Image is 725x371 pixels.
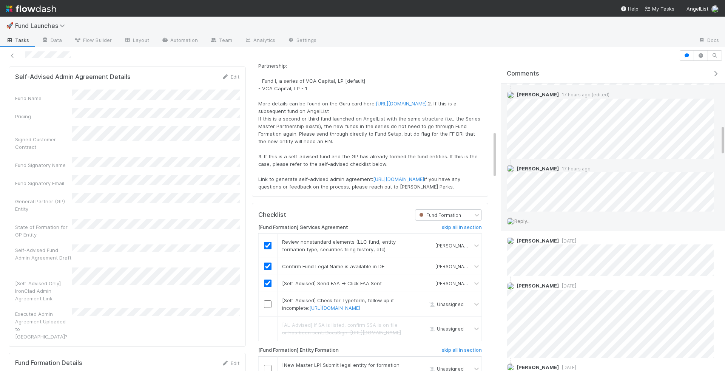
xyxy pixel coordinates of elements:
img: avatar_892eb56c-5b5a-46db-bf0b-2a9023d0e8f8.png [428,280,434,286]
img: logo-inverted-e16ddd16eac7371096b0.svg [6,2,56,15]
img: avatar_6db445ce-3f56-49af-8247-57cf2b85f45b.png [507,282,514,290]
span: [PERSON_NAME] [517,364,559,370]
h6: [Fund Formation] Entity Formation [258,347,339,353]
a: [URL][DOMAIN_NAME]. [376,100,428,107]
div: State of Formation for GP Entity [15,223,72,238]
img: avatar_892eb56c-5b5a-46db-bf0b-2a9023d0e8f8.png [711,5,719,13]
span: [PERSON_NAME] [435,264,472,269]
span: 🚀 [6,22,14,29]
a: [URL][DOMAIN_NAME] [309,305,360,311]
span: Fund Formation [418,212,461,218]
span: Tasks [6,36,29,44]
div: [Self-Advised Only] IronClad Admin Agreement Link [15,280,72,302]
span: [DATE] [559,238,576,244]
span: AngelList [686,6,708,12]
a: skip all in section [442,347,482,356]
img: avatar_892eb56c-5b5a-46db-bf0b-2a9023d0e8f8.png [507,218,514,225]
span: [PERSON_NAME] [435,281,472,286]
img: avatar_892eb56c-5b5a-46db-bf0b-2a9023d0e8f8.png [428,263,434,269]
img: avatar_6db445ce-3f56-49af-8247-57cf2b85f45b.png [507,363,514,371]
span: [PERSON_NAME] [517,283,559,289]
h6: [Fund Formation] Services Agreement [258,224,348,230]
a: Data [35,35,68,47]
span: [Self-Advised] Check for Typeform, follow up if incomplete: [282,297,394,311]
h6: skip all in section [442,224,482,230]
span: Reply... [514,218,531,224]
span: [PERSON_NAME] [517,165,559,172]
div: Self-Advised Fund Admin Agreement Draft [15,246,72,261]
span: My Tasks [645,6,674,12]
img: avatar_6db445ce-3f56-49af-8247-57cf2b85f45b.png [507,165,514,172]
div: General Partner (GP) Entity [15,198,72,213]
span: Review nonstandard elements (LLC fund, entity formation type, securities filing history, etc) [282,239,396,252]
h5: Checklist [258,211,286,219]
span: Flow Builder [74,36,112,44]
span: 17 hours ago [559,166,591,172]
div: Fund Name [15,94,72,102]
a: My Tasks [645,5,674,12]
a: skip all in section [442,224,482,233]
div: Help [620,5,639,12]
span: Comments [507,70,539,77]
h6: skip all in section [442,347,482,353]
a: Settings [281,35,322,47]
a: Edit [222,74,239,80]
span: [AL-Advised] If SA is listed, confirm SSA is on file or has been sent. DocuSign: [URL][DOMAIN_NAME] [282,322,401,335]
a: [URL][DOMAIN_NAME] [373,176,424,182]
span: [PERSON_NAME] [517,91,559,97]
img: avatar_892eb56c-5b5a-46db-bf0b-2a9023d0e8f8.png [507,91,514,99]
a: Analytics [238,35,281,47]
img: avatar_ba76ddef-3fd0-4be4-9bc3-126ad567fcd5.png [507,237,514,244]
span: [DATE] [559,283,576,289]
a: Edit [222,360,239,366]
h5: Self-Advised Admin Agreement Details [15,73,131,81]
img: avatar_892eb56c-5b5a-46db-bf0b-2a9023d0e8f8.png [428,243,434,249]
span: 17 hours ago (edited) [559,92,609,97]
a: Layout [118,35,155,47]
span: [Self-Advised] Send FAA -> Click FAA Sent [282,280,382,286]
a: Automation [155,35,204,47]
span: [PERSON_NAME] [435,243,472,249]
span: Unassigned [428,326,464,332]
div: Pricing [15,113,72,120]
div: Fund Signatory Name [15,161,72,169]
div: Executed Admin Agreement Uploaded to [GEOGRAPHIC_DATA]? [15,310,72,340]
span: [DATE] [559,365,576,370]
a: Docs [692,35,725,47]
span: Fund Launches [15,22,69,29]
span: The Fund Formation team will action directly in this stage - there is no action needed from the V... [258,17,482,190]
span: Unassigned [428,301,464,307]
div: Signed Customer Contract [15,136,72,151]
a: Team [204,35,238,47]
div: Fund Signatory Email [15,179,72,187]
h5: Fund Formation Details [15,359,82,367]
span: [PERSON_NAME] [517,238,559,244]
span: Confirm Fund Legal Name is available in DE [282,263,384,269]
a: Flow Builder [68,35,118,47]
